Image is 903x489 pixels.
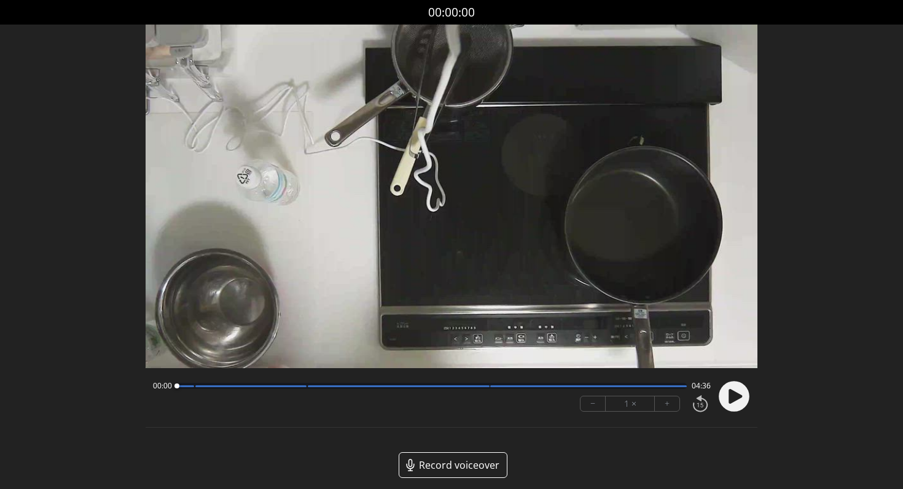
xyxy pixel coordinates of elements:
[428,4,475,21] a: 00:00:00
[419,458,499,472] span: Record voiceover
[580,396,606,411] button: −
[655,396,679,411] button: +
[606,396,655,411] div: 1 ×
[399,452,507,478] a: Record voiceover
[153,381,172,391] span: 00:00
[692,381,711,391] span: 04:36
